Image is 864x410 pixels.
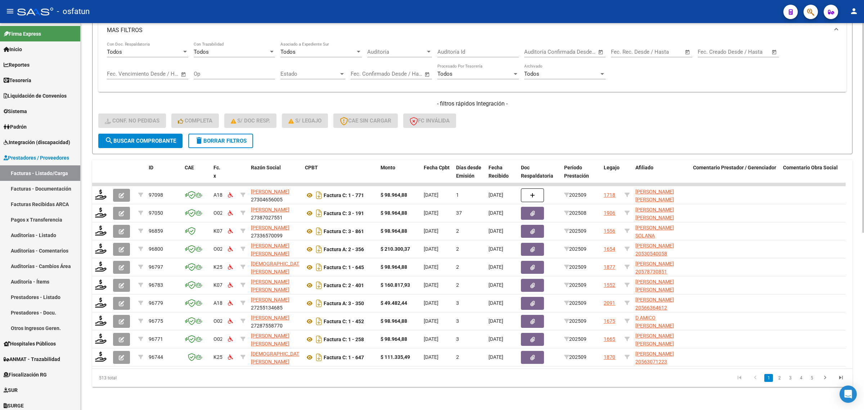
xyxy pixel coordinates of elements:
mat-icon: person [850,7,858,15]
span: [PERSON_NAME] [PERSON_NAME] 27588456000 [635,189,674,211]
span: 96859 [149,228,163,234]
button: Open calendar [770,48,779,56]
datatable-header-cell: Afiliado [633,160,690,192]
span: [PERSON_NAME] [251,189,289,195]
datatable-header-cell: CPBT [302,160,378,192]
span: 202509 [564,318,586,324]
span: Fiscalización RG [4,371,47,379]
span: 96797 [149,264,163,270]
span: 3 [456,300,459,306]
span: [PERSON_NAME] [PERSON_NAME] [251,333,289,347]
strong: $ 111.335,49 [381,354,410,360]
span: 2 [456,354,459,360]
span: Sistema [4,107,27,115]
strong: Factura C: 1 - 647 [324,355,364,360]
span: [PERSON_NAME] 20578730851 [635,261,674,275]
span: Inicio [4,45,22,53]
span: Todos [194,49,209,55]
datatable-header-cell: CAE [182,160,211,192]
span: Todos [280,49,296,55]
span: A18 [213,300,222,306]
span: Todos [524,71,539,77]
strong: Factura C: 2 - 401 [324,282,364,288]
input: Fecha inicio [611,49,640,55]
li: page 3 [785,372,796,384]
div: 1906 [604,209,615,217]
span: - osfatun [57,4,90,19]
div: 1665 [604,335,615,343]
div: 27287558770 [251,314,299,329]
span: Tesorería [4,76,31,84]
span: K25 [213,264,222,270]
datatable-header-cell: Período Prestación [561,160,601,192]
datatable-header-cell: Monto [378,160,421,192]
span: Reportes [4,61,30,69]
span: Doc Respaldatoria [521,165,553,179]
input: Fecha fin [386,71,421,77]
span: Fecha Cpbt [424,165,450,170]
span: 202509 [564,246,586,252]
span: CPBT [305,165,318,170]
span: [DATE] [489,318,503,324]
strong: $ 98.964,88 [381,264,407,270]
span: [DATE] [424,354,438,360]
span: [DATE] [489,354,503,360]
strong: $ 98.964,88 [381,336,407,342]
strong: Factura C: 1 - 645 [324,264,364,270]
span: 202509 [564,192,586,198]
i: Descargar documento [314,298,324,309]
span: Fecha Recibido [489,165,509,179]
div: 1877 [604,263,615,271]
span: Período Prestación [564,165,589,179]
span: 96783 [149,282,163,288]
span: [PERSON_NAME] [251,297,289,303]
span: D AMICO [PERSON_NAME] SUYAY 23539903314 [635,315,683,337]
span: Prestadores / Proveedores [4,154,69,162]
div: 1718 [604,191,615,199]
span: Todos [437,71,453,77]
span: 37 [456,210,462,216]
strong: Factura A: 2 - 356 [324,246,364,252]
span: 96779 [149,300,163,306]
span: 96771 [149,336,163,342]
datatable-header-cell: Legajo [601,160,622,192]
span: O02 [213,210,223,216]
span: 1 [456,192,459,198]
span: ID [149,165,153,170]
i: Descargar documento [314,262,324,273]
span: [DATE] [424,300,438,306]
input: Fecha fin [143,71,177,77]
li: page 2 [774,372,785,384]
span: 2 [456,246,459,252]
span: 3 [456,318,459,324]
a: 2 [775,374,784,382]
a: go to next page [818,374,832,382]
span: 97098 [149,192,163,198]
span: Padrón [4,123,27,131]
span: K07 [213,228,222,234]
span: 96775 [149,318,163,324]
a: go to last page [834,374,848,382]
span: [DATE] [424,210,438,216]
span: O02 [213,246,223,252]
input: Fecha inicio [107,71,136,77]
span: [DATE] [489,228,503,234]
span: Días desde Emisión [456,165,481,179]
strong: $ 98.964,88 [381,318,407,324]
div: MAS FILTROS [98,42,846,92]
div: 27255134685 [251,296,299,311]
span: [DATE] [489,192,503,198]
span: K07 [213,282,222,288]
button: S/ Doc Resp. [224,113,277,128]
span: Fc. x [213,165,220,179]
div: 513 total [92,369,243,387]
input: Fecha fin [647,49,681,55]
span: [PERSON_NAME] SOLANA 27558530001 [635,225,674,247]
span: Buscar Comprobante [105,138,176,144]
datatable-header-cell: Días desde Emisión [453,160,486,192]
span: CAE [185,165,194,170]
span: 2 [456,282,459,288]
span: Liquidación de Convenios [4,92,67,100]
li: page 1 [763,372,774,384]
span: [DATE] [424,228,438,234]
